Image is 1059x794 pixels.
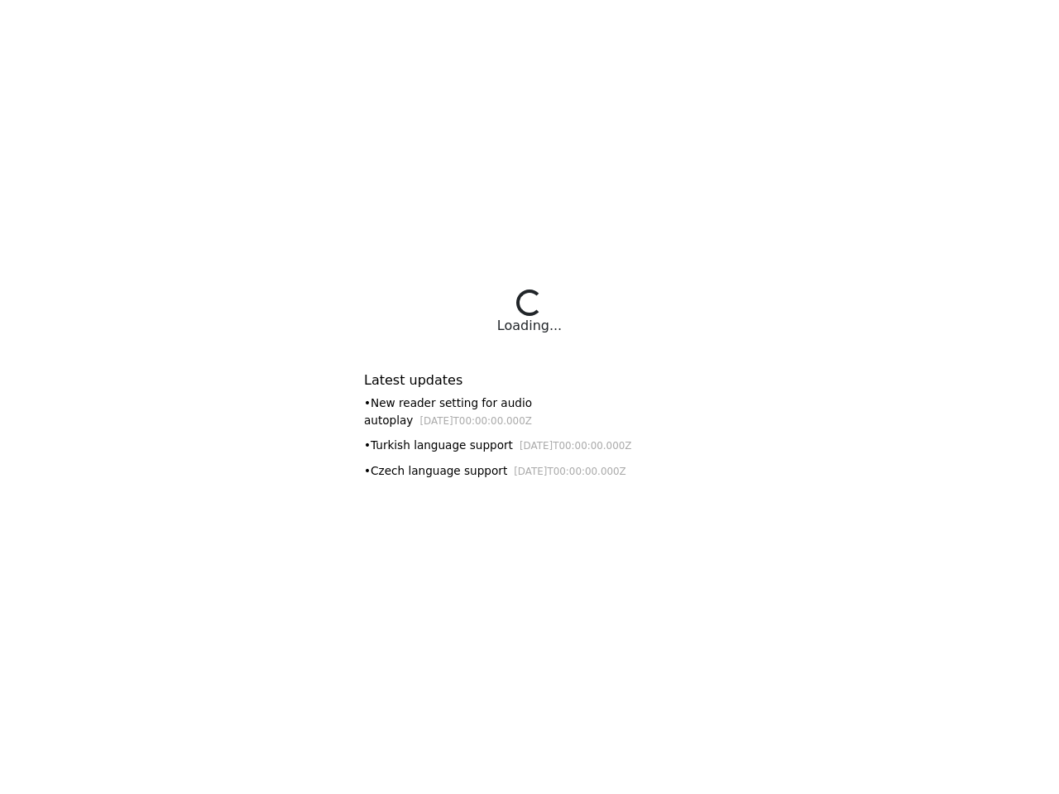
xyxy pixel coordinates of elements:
div: • Czech language support [364,462,695,480]
div: • Turkish language support [364,437,695,454]
small: [DATE]T00:00:00.000Z [520,440,632,452]
small: [DATE]T00:00:00.000Z [419,415,532,427]
small: [DATE]T00:00:00.000Z [514,466,626,477]
h6: Latest updates [364,372,695,388]
div: • New reader setting for audio autoplay [364,395,695,428]
div: Loading... [497,316,562,336]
